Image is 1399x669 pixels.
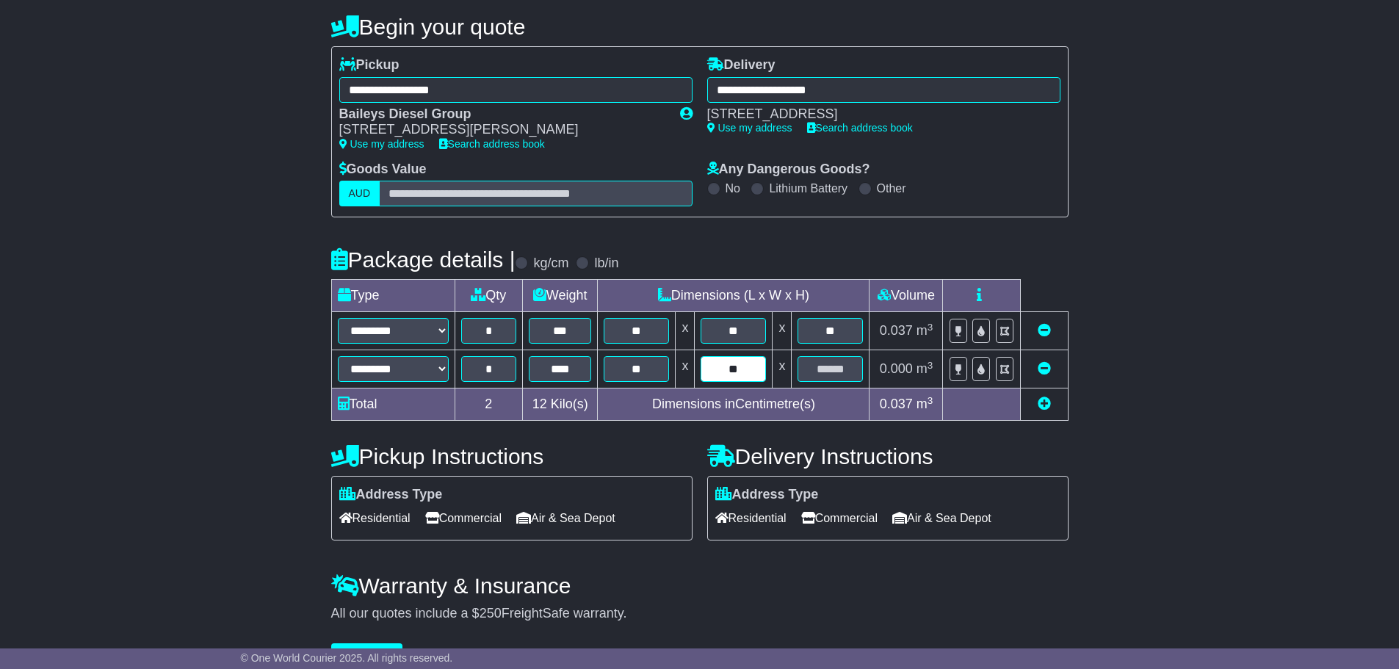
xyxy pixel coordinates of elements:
[339,106,665,123] div: Baileys Diesel Group
[331,15,1069,39] h4: Begin your quote
[594,256,618,272] label: lb/in
[241,652,453,664] span: © One World Courier 2025. All rights reserved.
[1038,323,1051,338] a: Remove this item
[801,507,878,529] span: Commercial
[715,507,787,529] span: Residential
[807,122,913,134] a: Search address book
[339,122,665,138] div: [STREET_ADDRESS][PERSON_NAME]
[331,444,693,469] h4: Pickup Instructions
[522,388,597,421] td: Kilo(s)
[532,397,547,411] span: 12
[773,312,792,350] td: x
[928,360,933,371] sup: 3
[870,280,943,312] td: Volume
[707,162,870,178] label: Any Dangerous Goods?
[455,388,522,421] td: 2
[339,162,427,178] label: Goods Value
[707,444,1069,469] h4: Delivery Instructions
[339,181,380,206] label: AUD
[707,106,1046,123] div: [STREET_ADDRESS]
[598,388,870,421] td: Dimensions in Centimetre(s)
[928,322,933,333] sup: 3
[1038,361,1051,376] a: Remove this item
[425,507,502,529] span: Commercial
[339,487,443,503] label: Address Type
[715,487,819,503] label: Address Type
[1038,397,1051,411] a: Add new item
[726,181,740,195] label: No
[331,643,403,669] button: Get Quotes
[339,138,424,150] a: Use my address
[917,323,933,338] span: m
[522,280,597,312] td: Weight
[516,507,615,529] span: Air & Sea Depot
[773,350,792,388] td: x
[331,388,455,421] td: Total
[877,181,906,195] label: Other
[331,247,516,272] h4: Package details |
[676,350,695,388] td: x
[880,361,913,376] span: 0.000
[455,280,522,312] td: Qty
[892,507,991,529] span: Air & Sea Depot
[769,181,847,195] label: Lithium Battery
[880,397,913,411] span: 0.037
[331,280,455,312] td: Type
[331,574,1069,598] h4: Warranty & Insurance
[339,507,411,529] span: Residential
[598,280,870,312] td: Dimensions (L x W x H)
[917,397,933,411] span: m
[331,606,1069,622] div: All our quotes include a $ FreightSafe warranty.
[880,323,913,338] span: 0.037
[707,122,792,134] a: Use my address
[928,395,933,406] sup: 3
[676,312,695,350] td: x
[917,361,933,376] span: m
[533,256,568,272] label: kg/cm
[439,138,545,150] a: Search address book
[707,57,776,73] label: Delivery
[339,57,400,73] label: Pickup
[480,606,502,621] span: 250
